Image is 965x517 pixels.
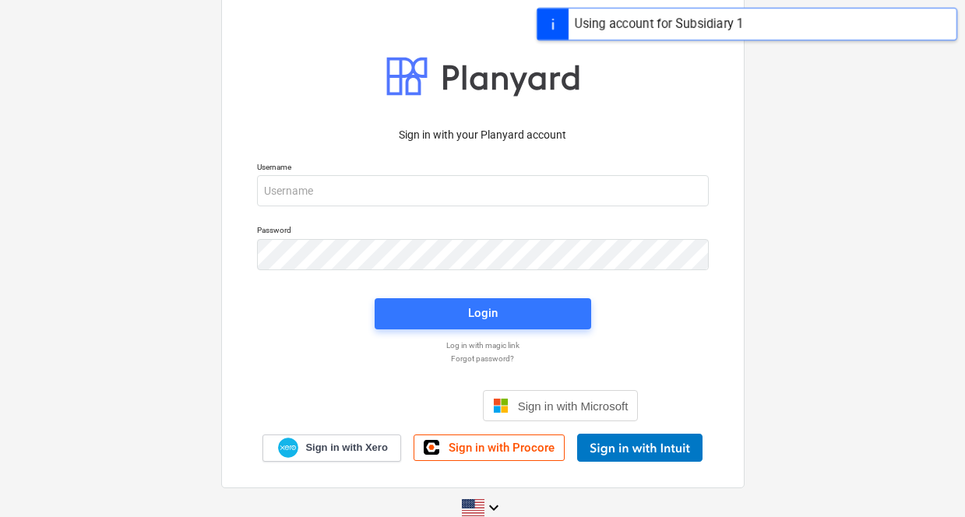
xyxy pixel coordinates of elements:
[278,438,298,459] img: Xero logo
[262,434,401,462] a: Sign in with Xero
[319,389,478,423] iframe: Sign in with Google Button
[518,399,629,413] span: Sign in with Microsoft
[493,398,509,413] img: Microsoft logo
[414,434,565,461] a: Sign in with Procore
[249,353,717,364] a: Forgot password?
[575,15,744,33] div: Using account for Subsidiary 1
[257,162,709,175] p: Username
[257,225,709,238] p: Password
[257,127,709,143] p: Sign in with your Planyard account
[449,441,555,455] span: Sign in with Procore
[375,298,591,329] button: Login
[249,340,717,350] a: Log in with magic link
[484,498,503,517] i: keyboard_arrow_down
[468,303,498,323] div: Login
[257,175,709,206] input: Username
[305,441,387,455] span: Sign in with Xero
